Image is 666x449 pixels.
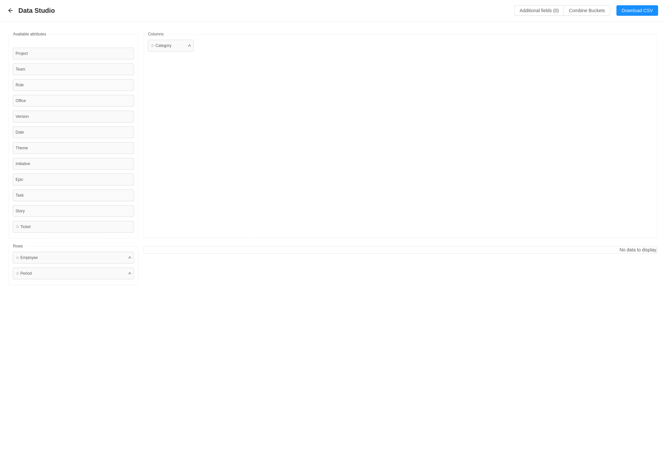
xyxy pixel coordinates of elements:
div: ☆ Period [13,267,134,279]
div: Back [8,8,13,13]
div: Version [13,111,134,122]
div: Project [13,48,134,59]
button: Additional fields (0) [514,5,564,16]
div: Team [13,63,134,75]
div: Initiative [13,158,134,170]
button: Combine Buckets [564,5,610,16]
div: ☆ Category [151,43,171,49]
div: Date [13,126,134,138]
div: Theme [13,142,134,154]
div: ☆ Employee [16,255,38,261]
div: Task [13,189,134,201]
span: Data Studio [18,5,59,16]
i: icon: arrow-left [8,8,13,13]
div: Role [13,79,134,91]
div: Office [13,95,134,107]
div: Story [13,205,134,217]
div: ☆ Ticket [13,221,134,233]
button: Download CSV [616,5,658,16]
div: Epic [13,174,134,185]
div: ☆ Employee [13,252,134,264]
div: ☆ Period [16,270,32,276]
div: No data to display. [144,246,657,253]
